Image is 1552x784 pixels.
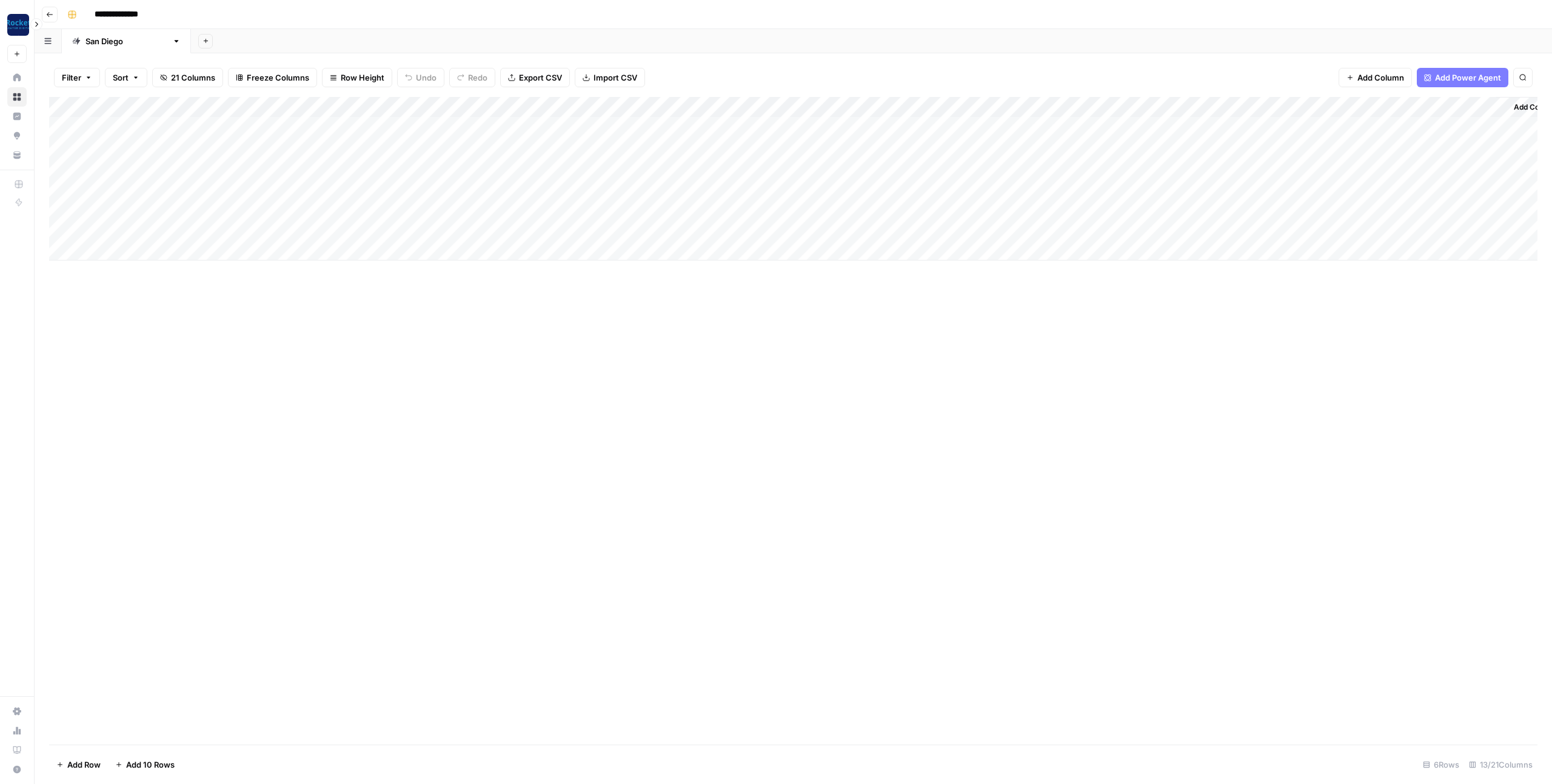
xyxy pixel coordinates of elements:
[62,71,81,84] span: Filter
[7,740,27,760] a: Learning Hub
[105,68,147,87] button: Sort
[126,759,175,771] span: Add 10 Rows
[397,68,444,87] button: Undo
[575,68,645,87] button: Import CSV
[7,760,27,779] button: Help + Support
[519,71,562,84] span: Export CSV
[7,14,29,36] img: Rocket Pilots Logo
[1464,755,1537,774] div: 13/21 Columns
[7,702,27,721] a: Settings
[67,759,101,771] span: Add Row
[152,68,223,87] button: 21 Columns
[1357,71,1404,84] span: Add Column
[7,145,27,165] a: Your Data
[7,107,27,126] a: Insights
[7,68,27,87] a: Home
[7,126,27,145] a: Opportunities
[341,71,384,84] span: Row Height
[247,71,309,84] span: Freeze Columns
[228,68,317,87] button: Freeze Columns
[113,71,129,84] span: Sort
[49,755,108,774] button: Add Row
[500,68,570,87] button: Export CSV
[1339,68,1412,87] button: Add Column
[594,71,637,84] span: Import CSV
[171,71,215,84] span: 21 Columns
[85,35,167,47] div: [GEOGRAPHIC_DATA]
[7,10,27,40] button: Workspace: Rocket Pilots
[62,29,191,53] a: [GEOGRAPHIC_DATA]
[1418,755,1464,774] div: 6 Rows
[1435,71,1501,84] span: Add Power Agent
[468,71,487,84] span: Redo
[322,68,392,87] button: Row Height
[416,71,436,84] span: Undo
[7,721,27,740] a: Usage
[54,68,100,87] button: Filter
[108,755,182,774] button: Add 10 Rows
[7,87,27,107] a: Browse
[1417,68,1508,87] button: Add Power Agent
[449,68,495,87] button: Redo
